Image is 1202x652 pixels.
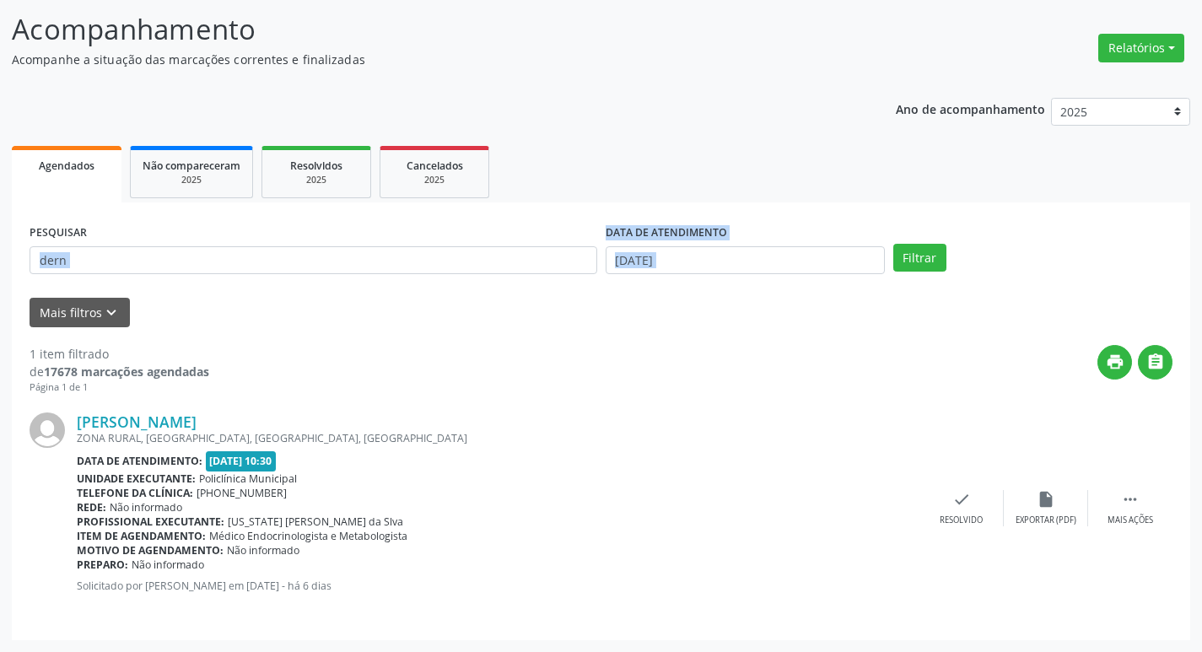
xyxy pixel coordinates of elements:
[30,298,130,327] button: Mais filtroskeyboard_arrow_down
[12,8,837,51] p: Acompanhamento
[1138,345,1172,380] button: 
[1121,490,1140,509] i: 
[77,500,106,515] b: Rede:
[1037,490,1055,509] i: insert_drive_file
[12,51,837,68] p: Acompanhe a situação das marcações correntes e finalizadas
[102,304,121,322] i: keyboard_arrow_down
[952,490,971,509] i: check
[896,98,1045,119] p: Ano de acompanhamento
[1146,353,1165,371] i: 
[290,159,342,173] span: Resolvidos
[44,364,209,380] strong: 17678 marcações agendadas
[77,471,196,486] b: Unidade executante:
[77,529,206,543] b: Item de agendamento:
[77,543,224,558] b: Motivo de agendamento:
[1108,515,1153,526] div: Mais ações
[606,220,727,246] label: DATA DE ATENDIMENTO
[392,174,477,186] div: 2025
[197,486,287,500] span: [PHONE_NUMBER]
[1098,34,1184,62] button: Relatórios
[1097,345,1132,380] button: print
[940,515,983,526] div: Resolvido
[39,159,94,173] span: Agendados
[77,579,919,593] p: Solicitado por [PERSON_NAME] em [DATE] - há 6 dias
[77,431,919,445] div: ZONA RURAL, [GEOGRAPHIC_DATA], [GEOGRAPHIC_DATA], [GEOGRAPHIC_DATA]
[228,515,403,529] span: [US_STATE] [PERSON_NAME] da Slva
[30,380,209,395] div: Página 1 de 1
[30,412,65,448] img: img
[893,244,946,272] button: Filtrar
[77,412,197,431] a: [PERSON_NAME]
[77,515,224,529] b: Profissional executante:
[77,454,202,468] b: Data de atendimento:
[143,159,240,173] span: Não compareceram
[77,486,193,500] b: Telefone da clínica:
[1106,353,1124,371] i: print
[30,363,209,380] div: de
[143,174,240,186] div: 2025
[30,345,209,363] div: 1 item filtrado
[606,246,885,275] input: Selecione um intervalo
[407,159,463,173] span: Cancelados
[110,500,182,515] span: Não informado
[77,558,128,572] b: Preparo:
[30,220,87,246] label: PESQUISAR
[227,543,299,558] span: Não informado
[209,529,407,543] span: Médico Endocrinologista e Metabologista
[206,451,277,471] span: [DATE] 10:30
[199,471,297,486] span: Policlínica Municipal
[132,558,204,572] span: Não informado
[1016,515,1076,526] div: Exportar (PDF)
[30,246,597,275] input: Nome, CNS
[274,174,358,186] div: 2025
